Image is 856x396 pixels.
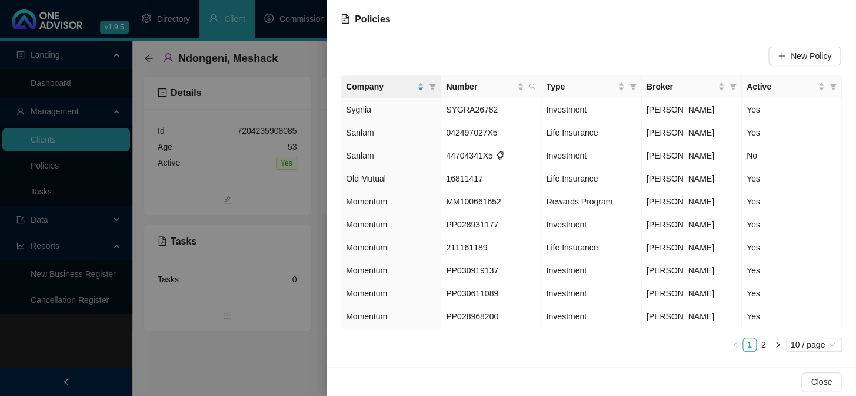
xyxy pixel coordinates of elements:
[768,47,841,65] button: New Policy
[743,338,756,351] a: 1
[546,243,598,252] span: Life Insurance
[728,338,742,352] button: left
[629,83,637,90] span: filter
[546,105,586,114] span: Investment
[647,80,715,93] span: Broker
[728,338,742,352] li: Previous Page
[346,105,371,114] span: Sygnia
[647,128,714,137] span: [PERSON_NAME]
[446,174,482,183] span: 16811417
[496,151,504,160] span: tags
[774,341,781,348] span: right
[801,372,841,391] button: Close
[791,49,831,62] span: New Policy
[546,151,586,160] span: Investment
[546,312,586,321] span: Investment
[811,375,832,388] span: Close
[827,78,839,95] span: filter
[742,213,842,236] td: Yes
[346,174,386,183] span: Old Mutual
[742,167,842,190] td: Yes
[529,83,536,90] span: search
[747,80,815,93] span: Active
[346,220,387,229] span: Momentum
[546,128,598,137] span: Life Insurance
[441,144,541,167] td: 44704341X5
[446,128,497,137] span: 042497027X5
[346,151,374,160] span: Sanlam
[647,312,714,321] span: [PERSON_NAME]
[742,121,842,144] td: Yes
[446,289,498,298] span: PP030611089
[742,282,842,305] td: Yes
[446,197,501,206] span: MM100661652
[627,78,639,95] span: filter
[771,338,785,352] li: Next Page
[446,105,498,114] span: SYGRA26782
[346,243,387,252] span: Momentum
[647,174,714,183] span: [PERSON_NAME]
[446,312,498,321] span: PP028968200
[742,305,842,328] td: Yes
[441,75,541,98] th: Number
[546,266,586,275] span: Investment
[778,52,786,60] span: plus
[346,80,415,93] span: Company
[446,243,487,252] span: 211161189
[346,289,387,298] span: Momentum
[546,80,615,93] span: Type
[647,220,714,229] span: [PERSON_NAME]
[446,220,498,229] span: PP028931177
[757,338,770,351] a: 2
[647,105,714,114] span: [PERSON_NAME]
[446,266,498,275] span: PP030919137
[830,83,837,90] span: filter
[742,144,842,167] td: No
[647,197,714,206] span: [PERSON_NAME]
[742,259,842,282] td: Yes
[546,289,586,298] span: Investment
[647,266,714,275] span: [PERSON_NAME]
[546,174,598,183] span: Life Insurance
[742,338,757,352] li: 1
[341,14,350,24] span: file-text
[346,128,374,137] span: Sanlam
[642,75,742,98] th: Broker
[346,197,387,206] span: Momentum
[346,312,387,321] span: Momentum
[730,83,737,90] span: filter
[786,338,842,352] div: Page Size
[791,338,837,351] span: 10 / page
[541,75,641,98] th: Type
[742,98,842,121] td: Yes
[546,220,586,229] span: Investment
[742,75,842,98] th: Active
[647,151,714,160] span: [PERSON_NAME]
[732,341,739,348] span: left
[527,78,538,95] span: search
[355,14,390,24] span: Policies
[771,338,785,352] button: right
[757,338,771,352] li: 2
[427,78,438,95] span: filter
[446,80,515,93] span: Number
[742,190,842,213] td: Yes
[742,236,842,259] td: Yes
[346,266,387,275] span: Momentum
[546,197,612,206] span: Rewards Program
[647,289,714,298] span: [PERSON_NAME]
[429,83,436,90] span: filter
[727,78,739,95] span: filter
[647,243,714,252] span: [PERSON_NAME]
